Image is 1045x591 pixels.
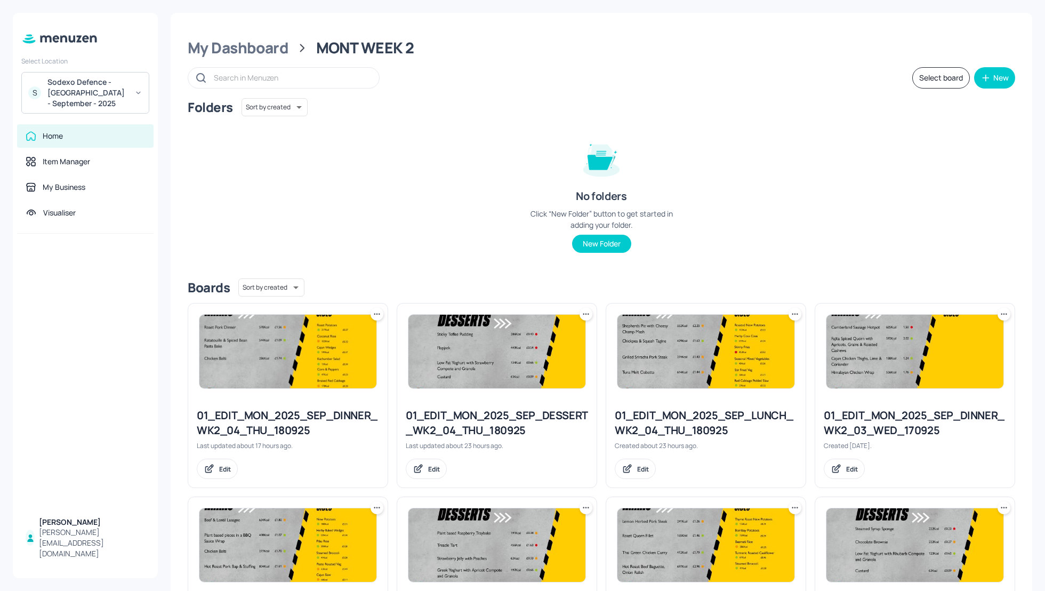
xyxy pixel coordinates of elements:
[188,99,233,116] div: Folders
[575,131,628,185] img: folder-empty
[617,508,794,582] img: 2025-09-16-175803817351173jedvcrae6.jpeg
[428,465,440,474] div: Edit
[199,508,376,582] img: 2025-05-13-1747137673892zyaaska9mtc.jpeg
[39,527,145,559] div: [PERSON_NAME][EMAIL_ADDRESS][DOMAIN_NAME]
[826,508,1003,582] img: 2025-09-16-1758011650897j29vwhuq0lj.jpeg
[219,465,231,474] div: Edit
[43,156,90,167] div: Item Manager
[521,208,681,230] div: Click “New Folder” button to get started in adding your folder.
[974,67,1015,89] button: New
[846,465,858,474] div: Edit
[188,279,230,296] div: Boards
[242,97,308,118] div: Sort by created
[824,441,1006,450] div: Created [DATE].
[197,408,379,438] div: 01_EDIT_MON_2025_SEP_DINNER_WK2_04_THU_180925
[28,86,41,99] div: S
[406,441,588,450] div: Last updated about 23 hours ago.
[199,315,376,388] img: 2025-09-18-1758210332101ng648d7xqlc.jpeg
[43,207,76,218] div: Visualiser
[188,38,288,58] div: My Dashboard
[406,408,588,438] div: 01_EDIT_MON_2025_SEP_DESSERT_WK2_04_THU_180925
[47,77,128,109] div: Sodexo Defence - [GEOGRAPHIC_DATA] - September - 2025
[993,74,1009,82] div: New
[826,315,1003,388] img: 2025-05-08-174670791069288rujbmpdx.jpeg
[572,235,631,253] button: New Folder
[197,441,379,450] div: Last updated about 17 hours ago.
[39,517,145,528] div: [PERSON_NAME]
[615,408,797,438] div: 01_EDIT_MON_2025_SEP_LUNCH_WK2_04_THU_180925
[617,315,794,388] img: 2025-09-10-1757505886977ndqqqkmapxf.jpeg
[615,441,797,450] div: Created about 23 hours ago.
[21,57,149,66] div: Select Location
[824,408,1006,438] div: 01_EDIT_MON_2025_SEP_DINNER_WK2_03_WED_170925
[408,315,585,388] img: 2025-09-18-1758190571214qll2lzwwak.jpeg
[214,70,368,85] input: Search in Menuzen
[238,277,304,298] div: Sort by created
[43,182,85,193] div: My Business
[576,189,626,204] div: No folders
[408,508,585,582] img: 2025-05-13-1747151174292i4g1qrcejv.jpeg
[637,465,649,474] div: Edit
[316,38,414,58] div: MONT WEEK 2
[912,67,970,89] button: Select board
[43,131,63,141] div: Home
